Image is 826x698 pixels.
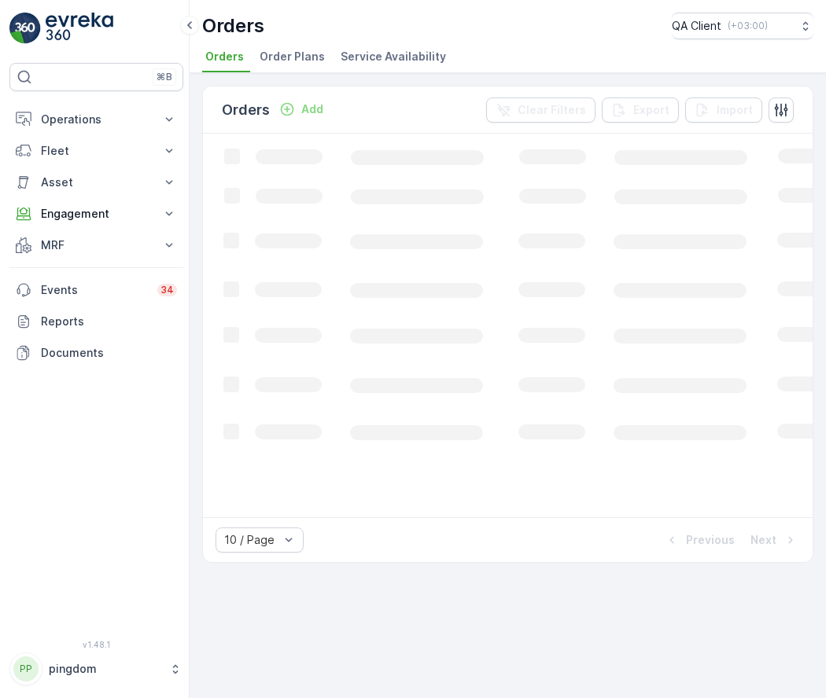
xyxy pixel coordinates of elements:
[9,135,183,167] button: Fleet
[13,656,39,681] div: PP
[9,198,183,230] button: Engagement
[686,532,735,548] p: Previous
[205,49,244,64] span: Orders
[9,652,183,685] button: PPpingdom
[202,13,264,39] p: Orders
[749,531,800,549] button: Next
[602,97,679,123] button: Export
[273,100,330,119] button: Add
[728,20,768,32] p: ( +03:00 )
[9,274,183,306] a: Events34
[41,112,152,127] p: Operations
[41,174,152,190] p: Asset
[41,206,152,222] p: Engagement
[9,337,183,369] a: Documents
[9,13,41,44] img: logo
[41,143,152,159] p: Fleet
[9,104,183,135] button: Operations
[685,97,762,123] button: Import
[160,284,174,296] p: 34
[301,101,323,117] p: Add
[9,230,183,261] button: MRF
[46,13,113,44] img: logo_light-DOdMpM7g.png
[157,71,172,83] p: ⌘B
[672,18,721,34] p: QA Client
[518,102,586,118] p: Clear Filters
[9,640,183,649] span: v 1.48.1
[9,167,183,198] button: Asset
[341,49,446,64] span: Service Availability
[633,102,669,118] p: Export
[41,345,177,361] p: Documents
[672,13,813,39] button: QA Client(+03:00)
[260,49,325,64] span: Order Plans
[41,314,177,329] p: Reports
[486,97,596,123] button: Clear Filters
[222,99,270,121] p: Orders
[662,531,736,549] button: Previous
[717,102,753,118] p: Import
[41,282,148,298] p: Events
[49,661,161,677] p: pingdom
[9,306,183,337] a: Reports
[750,532,776,548] p: Next
[41,237,152,253] p: MRF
